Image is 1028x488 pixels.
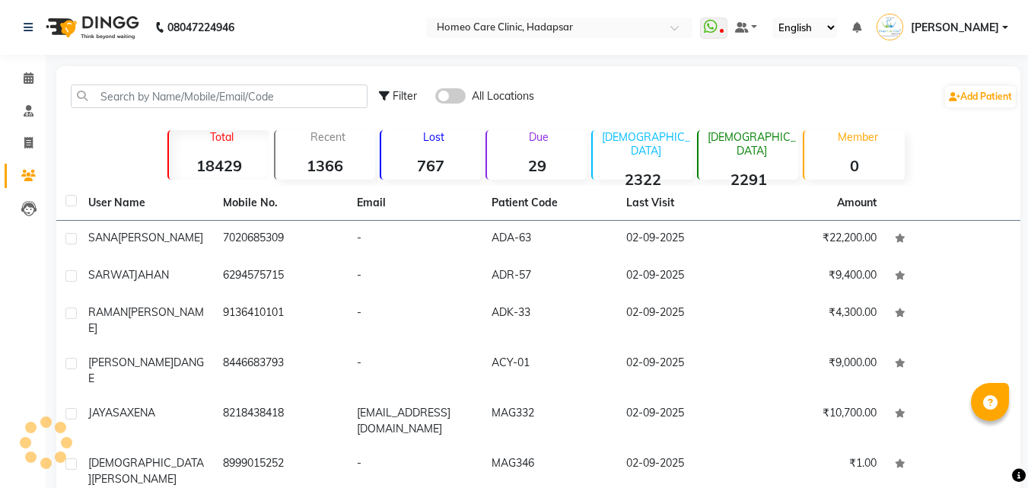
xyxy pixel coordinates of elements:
[593,170,692,189] strong: 2322
[482,396,617,446] td: MAG332
[113,406,155,419] span: SAXENA
[348,258,482,295] td: -
[348,186,482,221] th: Email
[167,6,234,49] b: 08047224946
[39,6,143,49] img: logo
[134,268,169,282] span: JAHAN
[282,130,375,144] p: Recent
[79,186,214,221] th: User Name
[88,305,128,319] span: RAMAN
[118,231,203,244] span: [PERSON_NAME]
[348,396,482,446] td: [EMAIL_ADDRESS][DOMAIN_NAME]
[88,356,173,369] span: [PERSON_NAME]
[214,258,349,295] td: 6294575715
[88,231,118,244] span: SANA
[393,89,417,103] span: Filter
[804,156,904,175] strong: 0
[482,346,617,396] td: ACY-01
[88,268,134,282] span: SARWAT
[482,258,617,295] td: ADR-57
[387,130,481,144] p: Lost
[169,156,269,175] strong: 18429
[88,456,204,486] span: [DEMOGRAPHIC_DATA]
[752,221,886,258] td: ₹22,200.00
[348,295,482,346] td: -
[599,130,692,158] p: [DEMOGRAPHIC_DATA]
[482,186,617,221] th: Patient Code
[214,186,349,221] th: Mobile No.
[214,221,349,258] td: 7020685309
[752,346,886,396] td: ₹9,000.00
[487,156,587,175] strong: 29
[482,295,617,346] td: ADK-33
[945,86,1016,107] a: Add Patient
[175,130,269,144] p: Total
[699,170,798,189] strong: 2291
[91,472,177,486] span: [PERSON_NAME]
[617,221,752,258] td: 02-09-2025
[617,396,752,446] td: 02-09-2025
[752,258,886,295] td: ₹9,400.00
[490,130,587,144] p: Due
[88,305,204,335] span: [PERSON_NAME]
[752,396,886,446] td: ₹10,700.00
[617,346,752,396] td: 02-09-2025
[617,295,752,346] td: 02-09-2025
[348,221,482,258] td: -
[705,130,798,158] p: [DEMOGRAPHIC_DATA]
[71,85,368,108] input: Search by Name/Mobile/Email/Code
[214,295,349,346] td: 9136410101
[752,295,886,346] td: ₹4,300.00
[275,156,375,175] strong: 1366
[617,186,752,221] th: Last Visit
[472,88,534,104] span: All Locations
[911,20,999,36] span: [PERSON_NAME]
[828,186,886,220] th: Amount
[348,346,482,396] td: -
[617,258,752,295] td: 02-09-2025
[88,406,113,419] span: JAYA
[214,346,349,396] td: 8446683793
[964,427,1013,473] iframe: chat widget
[214,396,349,446] td: 8218438418
[810,130,904,144] p: Member
[482,221,617,258] td: ADA-63
[877,14,903,40] img: Dr.Nupur Jain
[381,156,481,175] strong: 767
